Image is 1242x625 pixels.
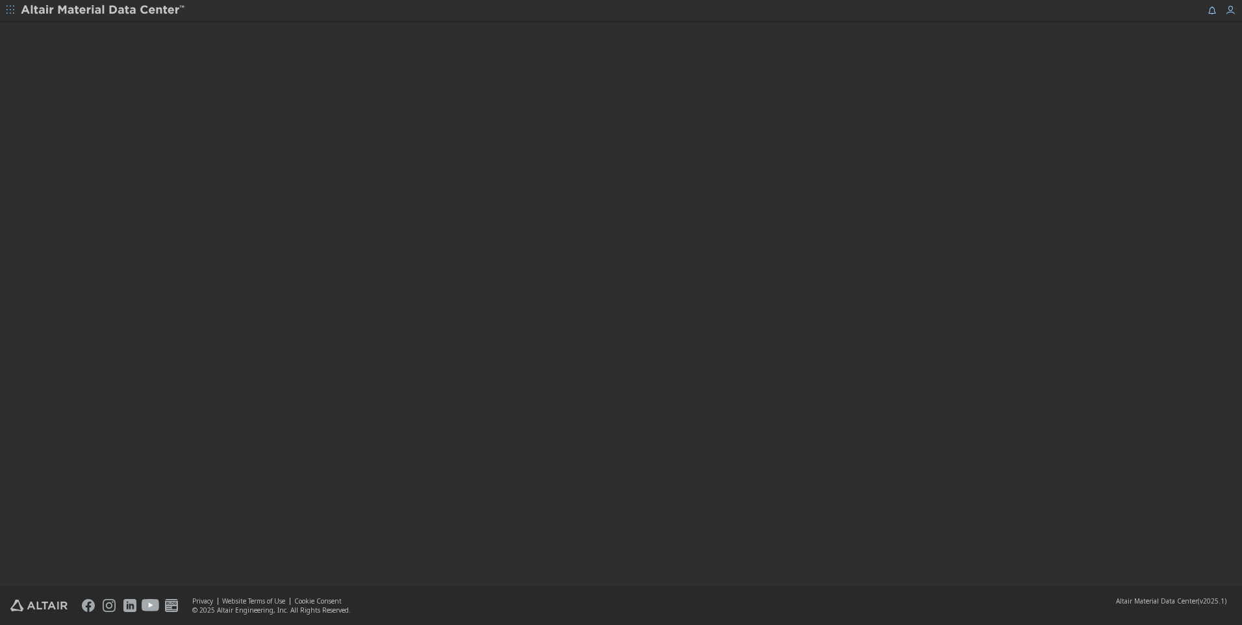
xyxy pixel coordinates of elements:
[1116,596,1226,606] div: (v2025.1)
[222,596,285,606] a: Website Terms of Use
[1116,596,1198,606] span: Altair Material Data Center
[10,600,68,611] img: Altair Engineering
[21,4,186,17] img: Altair Material Data Center
[294,596,342,606] a: Cookie Consent
[192,596,213,606] a: Privacy
[192,606,351,615] div: © 2025 Altair Engineering, Inc. All Rights Reserved.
